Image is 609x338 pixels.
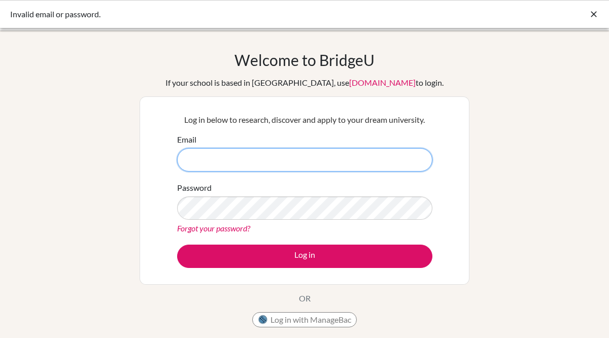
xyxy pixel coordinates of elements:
a: Forgot your password? [177,223,250,233]
button: Log in [177,245,432,268]
a: [DOMAIN_NAME] [349,78,416,87]
button: Log in with ManageBac [252,312,357,327]
div: If your school is based in [GEOGRAPHIC_DATA], use to login. [165,77,444,89]
label: Password [177,182,212,194]
p: OR [299,292,311,305]
label: Email [177,133,196,146]
p: Log in below to research, discover and apply to your dream university. [177,114,432,126]
div: Invalid email or password. [10,8,447,20]
h1: Welcome to BridgeU [234,51,375,69]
